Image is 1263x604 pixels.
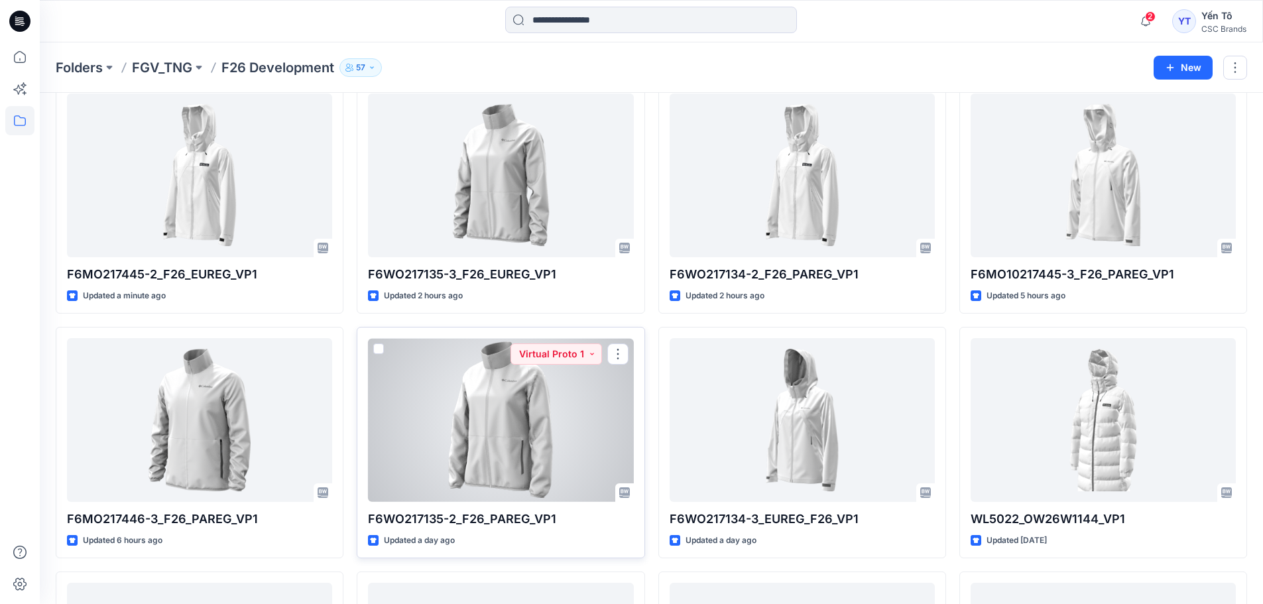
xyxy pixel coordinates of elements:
a: F6WO217134-2_F26_PAREG_VP1 [670,93,935,257]
a: F6WO217135-2_F26_PAREG_VP1 [368,338,633,502]
p: Updated 5 hours ago [987,289,1065,303]
a: WL5022_OW26W1144_VP1 [971,338,1236,502]
p: F26 Development [221,58,334,77]
a: F6MO10217445-3_F26_PAREG_VP1 [971,93,1236,257]
p: Updated a day ago [686,534,756,548]
a: F6MO217445-2_F26_EUREG_VP1 [67,93,332,257]
a: F6WO217134-3_EUREG_F26_VP1 [670,338,935,502]
div: YT [1172,9,1196,33]
p: F6WO217135-3_F26_EUREG_VP1 [368,265,633,284]
div: Yến Tô [1201,8,1246,24]
a: Folders [56,58,103,77]
a: F6MO217446-3_F26_PAREG_VP1 [67,338,332,502]
p: Updated 2 hours ago [686,289,764,303]
p: Updated 2 hours ago [384,289,463,303]
p: 57 [356,60,365,75]
span: 2 [1145,11,1156,22]
div: CSC Brands [1201,24,1246,34]
p: F6MO217445-2_F26_EUREG_VP1 [67,265,332,284]
a: FGV_TNG [132,58,192,77]
p: F6WO217134-3_EUREG_F26_VP1 [670,510,935,528]
p: WL5022_OW26W1144_VP1 [971,510,1236,528]
p: Updated [DATE] [987,534,1047,548]
button: New [1154,56,1213,80]
p: F6WO217134-2_F26_PAREG_VP1 [670,265,935,284]
p: Updated a day ago [384,534,455,548]
p: F6MO10217445-3_F26_PAREG_VP1 [971,265,1236,284]
p: Updated a minute ago [83,289,166,303]
p: F6WO217135-2_F26_PAREG_VP1 [368,510,633,528]
button: 57 [339,58,382,77]
p: F6MO217446-3_F26_PAREG_VP1 [67,510,332,528]
a: F6WO217135-3_F26_EUREG_VP1 [368,93,633,257]
p: Updated 6 hours ago [83,534,162,548]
